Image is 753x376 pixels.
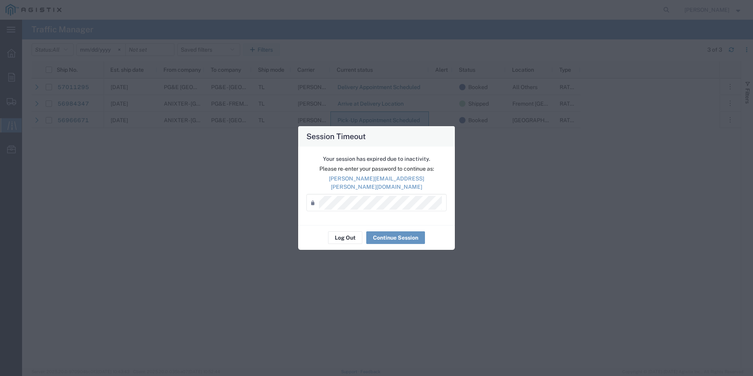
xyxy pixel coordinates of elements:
p: Please re-enter your password to continue as: [306,165,447,173]
h4: Session Timeout [306,130,366,142]
button: Continue Session [366,231,425,244]
p: Your session has expired due to inactivity. [306,155,447,163]
button: Log Out [328,231,362,244]
p: [PERSON_NAME][EMAIL_ADDRESS][PERSON_NAME][DOMAIN_NAME] [306,175,447,191]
